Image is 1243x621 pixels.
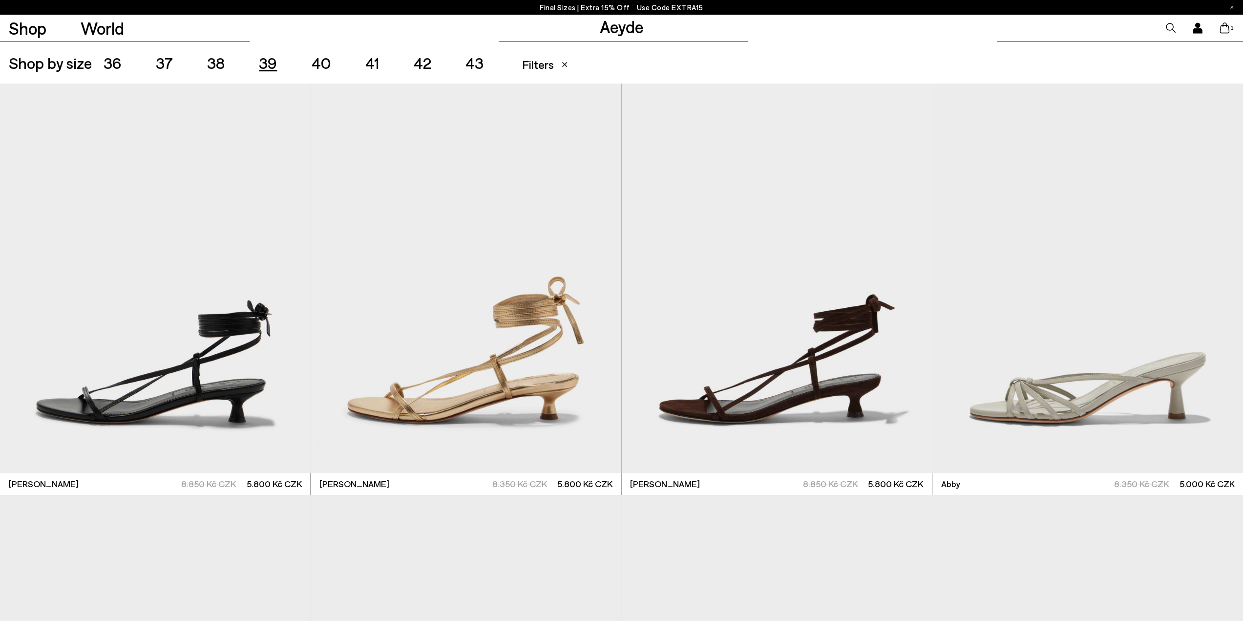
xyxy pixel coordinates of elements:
a: Abby 8.350 Kč CZK 5.000 Kč CZK [932,473,1243,495]
span: Abby [941,478,960,490]
span: 40 [311,53,331,72]
span: 5.800 Kč CZK [247,478,302,489]
a: Aeyde [599,16,643,37]
span: Filters [522,57,553,71]
a: World [81,20,124,37]
span: 8.850 Kč CZK [803,478,858,489]
span: 8.350 Kč CZK [492,478,547,489]
span: Shop by size [9,55,92,70]
a: 1 [1220,22,1229,33]
div: 1 / 6 [311,83,621,473]
span: [PERSON_NAME] [319,478,389,490]
span: 41 [365,53,379,72]
span: [PERSON_NAME] [9,478,79,490]
span: 5.800 Kč CZK [557,478,612,489]
span: 5.800 Kč CZK [868,478,923,489]
span: 37 [156,53,173,72]
img: Paige Suede Kitten-Heel Sandals [622,83,932,473]
img: Paige Leather Kitten-Heel Sandals [311,83,621,473]
p: Final Sizes | Extra 15% Off [540,1,703,14]
span: [PERSON_NAME] [630,478,700,490]
span: 39 [259,53,277,72]
span: 5.000 Kč CZK [1179,478,1234,489]
span: 38 [207,53,225,72]
span: 36 [104,53,122,72]
a: [PERSON_NAME] 8.350 Kč CZK 5.800 Kč CZK [311,473,621,495]
img: Abby Leather Mules [932,83,1243,473]
a: Next slide Previous slide [311,83,621,473]
a: Shop [9,20,46,37]
a: [PERSON_NAME] 8.850 Kč CZK 5.800 Kč CZK [622,473,932,495]
span: 42 [414,53,431,72]
span: 8.350 Kč CZK [1114,478,1169,489]
span: 8.850 Kč CZK [181,478,236,489]
span: Navigate to /collections/ss25-final-sizes [637,3,703,12]
span: 1 [1229,25,1234,31]
span: 43 [465,53,484,72]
